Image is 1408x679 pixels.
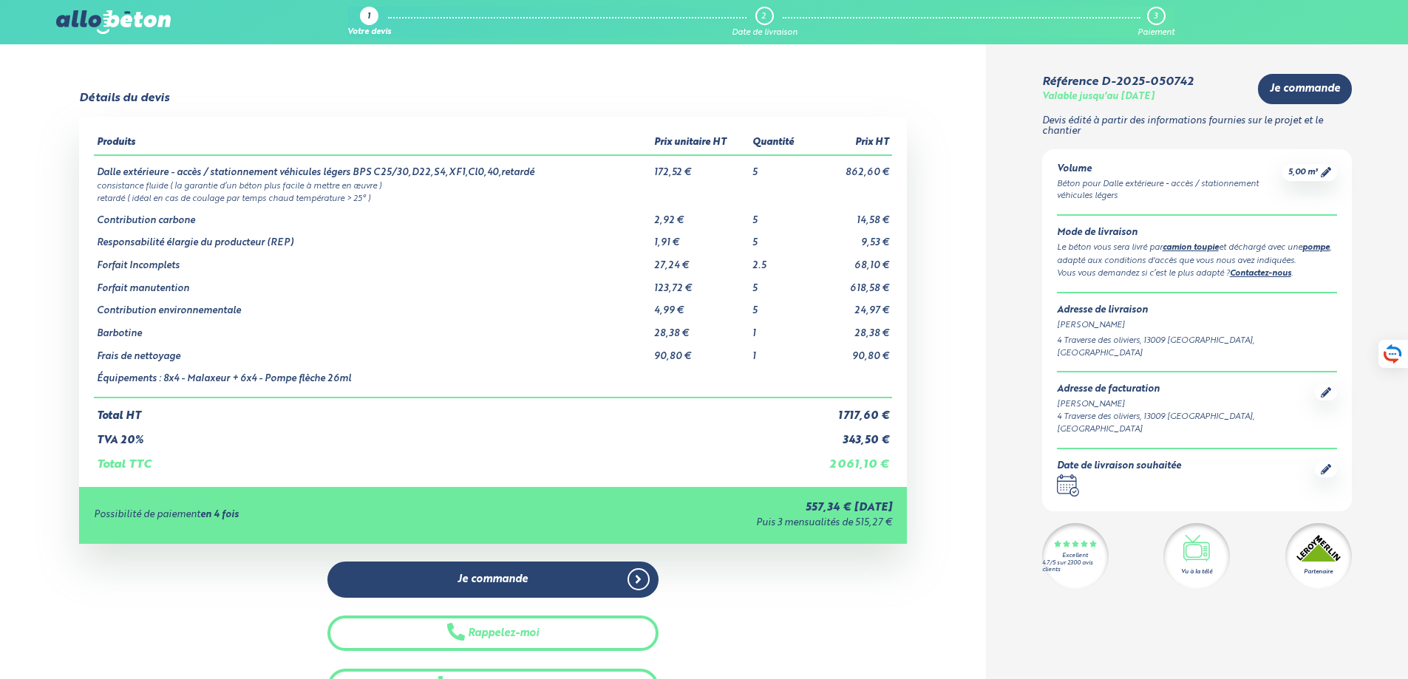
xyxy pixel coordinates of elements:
a: 1 Votre devis [347,7,391,38]
div: 557,34 € [DATE] [506,502,892,514]
div: Adresse de facturation [1057,384,1315,395]
td: 28,38 € [651,317,749,340]
div: Le béton vous sera livré par et déchargé avec une , adapté aux conditions d'accès que vous nous a... [1057,242,1337,267]
div: Paiement [1137,28,1174,38]
td: 5 [749,272,809,295]
div: Date de livraison souhaitée [1057,461,1181,472]
td: 343,50 € [809,423,892,447]
div: 1 [367,13,370,22]
div: Date de livraison [732,28,797,38]
div: Béton pour Dalle extérieure - accès / stationnement véhicules légers [1057,178,1282,203]
div: [PERSON_NAME] [1057,398,1315,411]
td: Contribution carbone [94,204,651,227]
div: 3 [1154,12,1157,21]
td: retardé ( idéal en cas de coulage par temps chaud température > 25° ) [94,191,892,204]
div: Votre devis [347,28,391,38]
img: allobéton [56,10,170,34]
td: 2 061,10 € [809,446,892,471]
td: 9,53 € [809,226,892,249]
a: pompe [1302,244,1330,252]
td: 2.5 [749,249,809,272]
div: Mode de livraison [1057,228,1337,239]
td: 28,38 € [809,317,892,340]
td: 1 [749,340,809,363]
a: camion toupie [1163,244,1219,252]
td: 1,91 € [651,226,749,249]
td: 5 [749,226,809,249]
div: 2 [761,12,766,21]
span: Je commande [458,573,528,586]
td: 1 717,60 € [809,397,892,423]
td: 4,99 € [651,294,749,317]
iframe: Help widget launcher [1276,621,1392,663]
div: Volume [1057,164,1282,175]
th: Produits [94,132,651,155]
div: 4 Traverse des oliviers, 13009 [GEOGRAPHIC_DATA], [GEOGRAPHIC_DATA] [1057,411,1315,436]
a: Je commande [1258,74,1352,104]
td: 24,97 € [809,294,892,317]
span: Je commande [1270,83,1340,95]
td: 123,72 € [651,272,749,295]
div: Partenaire [1304,567,1333,576]
td: Forfait manutention [94,272,651,295]
div: Vous vous demandez si c’est le plus adapté ? . [1057,267,1337,281]
td: TVA 20% [94,423,809,447]
td: 68,10 € [809,249,892,272]
div: [PERSON_NAME] [1057,319,1337,332]
td: Total HT [94,397,809,423]
div: Puis 3 mensualités de 515,27 € [506,518,892,529]
td: 5 [749,155,809,179]
div: Possibilité de paiement [94,510,506,521]
div: Référence D-2025-050742 [1042,75,1193,89]
div: Adresse de livraison [1057,305,1337,316]
div: Vu à la télé [1181,567,1212,576]
td: Responsabilité élargie du producteur (REP) [94,226,651,249]
div: Détails du devis [79,92,169,105]
td: 27,24 € [651,249,749,272]
td: 618,58 € [809,272,892,295]
a: Je commande [327,562,659,598]
strong: en 4 fois [200,510,239,519]
div: Valable jusqu'au [DATE] [1042,92,1154,103]
td: 5 [749,204,809,227]
div: 4 Traverse des oliviers, 13009 [GEOGRAPHIC_DATA], [GEOGRAPHIC_DATA] [1057,335,1337,360]
a: 2 Date de livraison [732,7,797,38]
th: Prix unitaire HT [651,132,749,155]
td: Équipements : 8x4 - Malaxeur + 6x4 - Pompe flèche 26ml [94,362,651,397]
div: 4.7/5 sur 2300 avis clients [1042,560,1109,573]
td: 5 [749,294,809,317]
p: Devis édité à partir des informations fournies sur le projet et le chantier [1042,116,1352,137]
td: Total TTC [94,446,809,471]
td: Dalle extérieure - accès / stationnement véhicules légers BPS C25/30,D22,S4,XF1,Cl0,40,retardé [94,155,651,179]
a: Contactez-nous [1230,270,1291,278]
td: 1 [749,317,809,340]
th: Prix HT [809,132,892,155]
td: 2,92 € [651,204,749,227]
td: consistance fluide ( la garantie d’un béton plus facile à mettre en œuvre ) [94,179,892,191]
button: Rappelez-moi [327,615,659,652]
td: 172,52 € [651,155,749,179]
a: 3 Paiement [1137,7,1174,38]
td: Forfait Incomplets [94,249,651,272]
td: 862,60 € [809,155,892,179]
th: Quantité [749,132,809,155]
td: Frais de nettoyage [94,340,651,363]
td: Contribution environnementale [94,294,651,317]
td: 14,58 € [809,204,892,227]
td: Barbotine [94,317,651,340]
td: 90,80 € [651,340,749,363]
td: 90,80 € [809,340,892,363]
div: Excellent [1062,553,1088,559]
